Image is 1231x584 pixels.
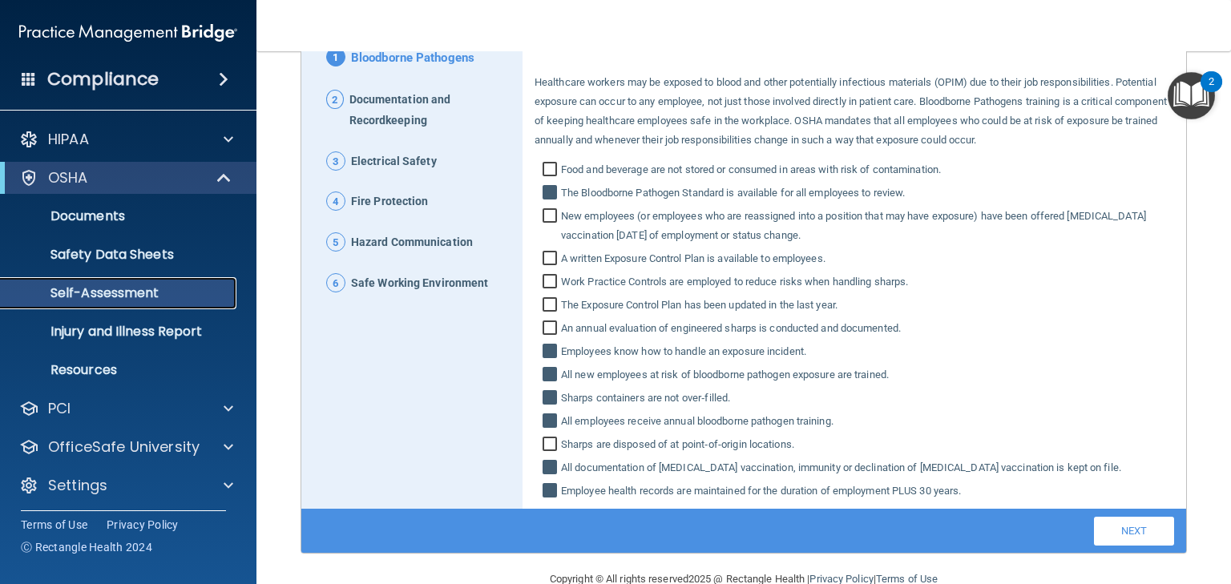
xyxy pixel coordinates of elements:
p: Self-Assessment [10,285,229,301]
h4: Compliance [47,68,159,91]
input: All new employees at risk of bloodborne pathogen exposure are trained. [543,369,561,385]
span: Documentation and Recordkeeping [349,90,511,131]
span: Ⓒ Rectangle Health 2024 [21,539,152,555]
input: A written Exposure Control Plan is available to employees. [543,252,561,268]
input: All employees receive annual bloodborne pathogen training. [543,415,561,431]
p: Healthcare workers may be exposed to blood and other potentially infectious materials (OPIM) due ... [535,73,1174,150]
p: Documents [10,208,229,224]
span: 5 [326,232,345,252]
a: Privacy Policy [107,517,179,533]
input: An annual evaluation of engineered sharps is conducted and documented. [543,322,561,338]
span: 4 [326,191,345,211]
span: All employees receive annual bloodborne pathogen training. [561,412,833,431]
span: Fire Protection [351,191,429,212]
input: Sharps containers are not over‐filled. [543,392,561,408]
input: Sharps are disposed of at point‐of‐origin locations. [543,438,561,454]
span: Food and beverage are not stored or consumed in areas with risk of contamination. [561,160,941,179]
p: Safety Data Sheets [10,247,229,263]
input: Food and beverage are not stored or consumed in areas with risk of contamination. [543,163,561,179]
p: Resources [10,362,229,378]
input: Employee health records are maintained for the duration of employment PLUS 30 years. [543,485,561,501]
button: Open Resource Center, 2 new notifications [1168,72,1215,119]
span: The Bloodborne Pathogen Standard is available for all employees to review. [561,183,905,203]
p: PCI [48,399,71,418]
span: Employees know how to handle an exposure incident. [561,342,806,361]
input: The Bloodborne Pathogen Standard is available for all employees to review. [543,187,561,203]
p: OfficeSafe University [48,437,200,457]
span: Safe Working Environment [351,273,488,294]
div: 2 [1209,82,1214,103]
a: Settings [19,476,233,495]
span: New employees (or employees who are reassigned into a position that may have exposure) have been ... [561,207,1174,245]
img: PMB logo [19,17,237,49]
a: Terms of Use [21,517,87,533]
input: Employees know how to handle an exposure incident. [543,345,561,361]
a: HIPAA [19,130,233,149]
span: Work Practice Controls are employed to reduce risks when handling sharps. [561,272,908,292]
span: An annual evaluation of engineered sharps is conducted and documented. [561,319,901,338]
span: Sharps containers are not over‐filled. [561,389,730,408]
p: Injury and Illness Report [10,324,229,340]
input: New employees (or employees who are reassigned into a position that may have exposure) have been ... [543,210,561,245]
input: The Exposure Control Plan has been updated in the last year. [543,299,561,315]
a: OSHA [19,168,232,187]
input: Work Practice Controls are employed to reduce risks when handling sharps. [543,276,561,292]
span: All new employees at risk of bloodborne pathogen exposure are trained. [561,365,889,385]
span: The Exposure Control Plan has been updated in the last year. [561,296,837,315]
span: 2 [326,90,344,109]
span: All documentation of [MEDICAL_DATA] vaccination, immunity or declination of [MEDICAL_DATA] vaccin... [561,458,1121,477]
span: Electrical Safety [351,151,437,172]
input: All documentation of [MEDICAL_DATA] vaccination, immunity or declination of [MEDICAL_DATA] vaccin... [543,461,561,477]
a: PCI [19,399,233,418]
span: Sharps are disposed of at point‐of‐origin locations. [561,435,794,454]
p: HIPAA [48,130,89,149]
span: 1 [326,47,345,66]
span: Bloodborne Pathogens [351,47,474,70]
a: Next [1094,517,1174,546]
span: Employee health records are maintained for the duration of employment PLUS 30 years. [561,481,961,501]
span: Hazard Communication [351,232,473,253]
span: A written Exposure Control Plan is available to employees. [561,249,825,268]
a: OfficeSafe University [19,437,233,457]
p: Settings [48,476,107,495]
span: 3 [326,151,345,171]
span: 6 [326,273,345,292]
p: OSHA [48,168,88,187]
